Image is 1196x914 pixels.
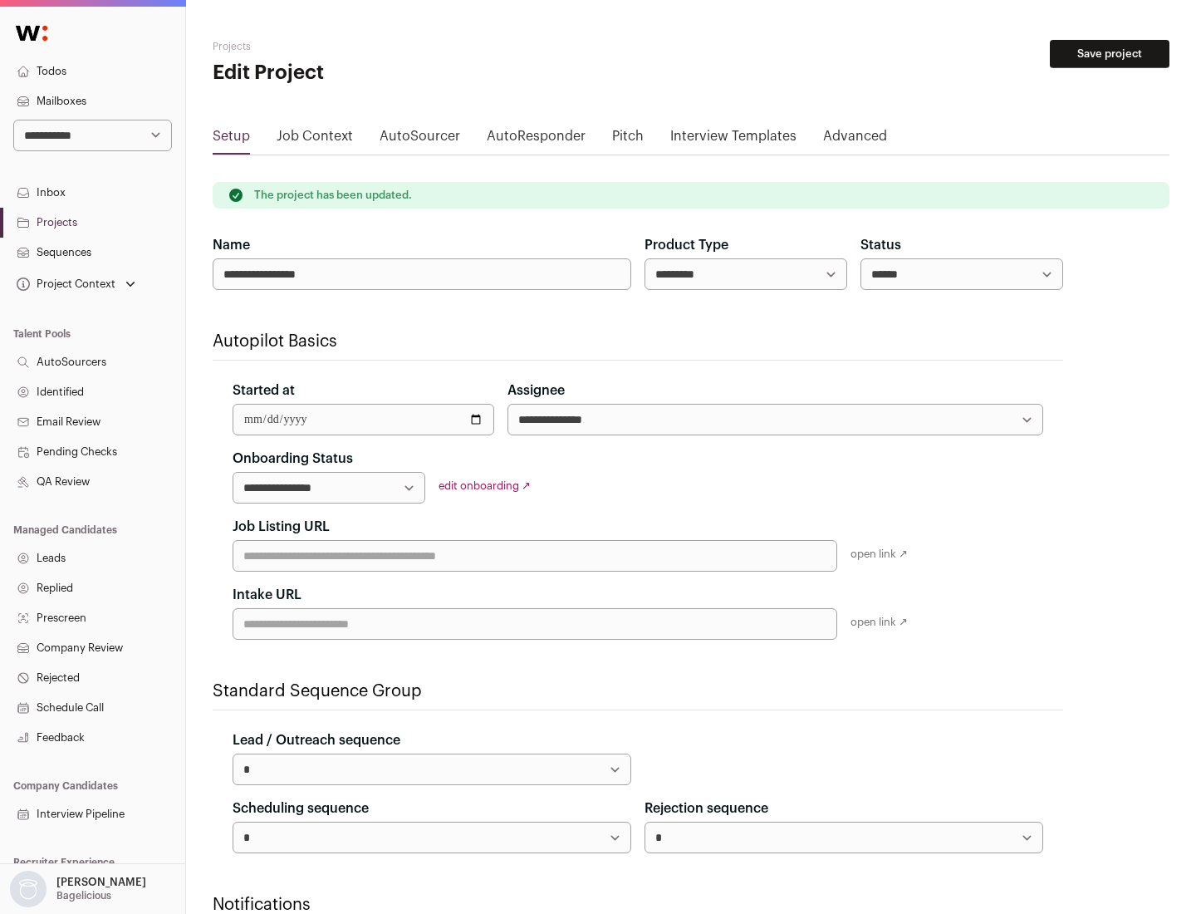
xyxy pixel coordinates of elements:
p: Bagelicious [56,889,111,902]
label: Started at [233,381,295,400]
label: Intake URL [233,585,301,605]
a: AutoSourcer [380,126,460,153]
h1: Edit Project [213,60,532,86]
label: Onboarding Status [233,449,353,469]
a: Interview Templates [670,126,797,153]
a: Setup [213,126,250,153]
p: [PERSON_NAME] [56,876,146,889]
a: AutoResponder [487,126,586,153]
a: edit onboarding ↗ [439,480,531,491]
div: Project Context [13,278,115,291]
label: Scheduling sequence [233,799,369,818]
a: Pitch [612,126,644,153]
button: Open dropdown [13,273,139,296]
img: nopic.png [10,871,47,907]
img: Wellfound [7,17,56,50]
label: Product Type [645,235,728,255]
label: Lead / Outreach sequence [233,730,400,750]
h2: Autopilot Basics [213,330,1063,353]
label: Status [860,235,901,255]
label: Rejection sequence [645,799,768,818]
label: Assignee [507,381,565,400]
button: Open dropdown [7,871,149,907]
h2: Projects [213,40,532,53]
label: Job Listing URL [233,517,330,537]
button: Save project [1050,40,1169,68]
a: Advanced [823,126,887,153]
a: Job Context [277,126,353,153]
h2: Standard Sequence Group [213,680,1063,703]
p: The project has been updated. [254,189,412,202]
label: Name [213,235,250,255]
